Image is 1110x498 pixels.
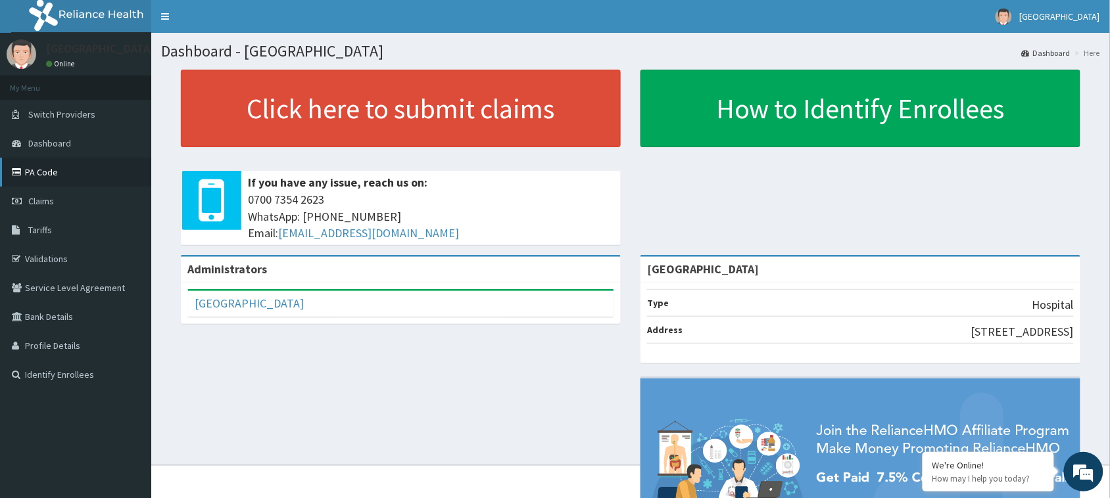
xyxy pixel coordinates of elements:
a: Dashboard [1022,47,1071,58]
a: Online [46,59,78,68]
p: How may I help you today? [932,473,1044,484]
img: User Image [7,39,36,69]
p: [STREET_ADDRESS] [971,323,1074,340]
li: Here [1072,47,1100,58]
b: Administrators [187,261,267,277]
h1: Dashboard - [GEOGRAPHIC_DATA] [161,43,1100,60]
strong: [GEOGRAPHIC_DATA] [647,261,760,277]
span: [GEOGRAPHIC_DATA] [1020,11,1100,22]
a: How to Identify Enrollees [640,70,1080,147]
img: User Image [996,9,1012,25]
p: Hospital [1032,296,1074,313]
a: Click here to submit claims [181,70,621,147]
div: We're Online! [932,459,1044,471]
p: [GEOGRAPHIC_DATA] [46,43,155,55]
span: Claims [28,195,54,207]
b: If you have any issue, reach us on: [248,175,427,190]
b: Type [647,297,669,309]
a: [GEOGRAPHIC_DATA] [195,296,304,311]
span: Switch Providers [28,108,95,120]
span: Tariffs [28,224,52,236]
a: [EMAIL_ADDRESS][DOMAIN_NAME] [278,225,459,240]
b: Address [647,324,683,336]
span: Dashboard [28,137,71,149]
span: 0700 7354 2623 WhatsApp: [PHONE_NUMBER] Email: [248,191,614,242]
